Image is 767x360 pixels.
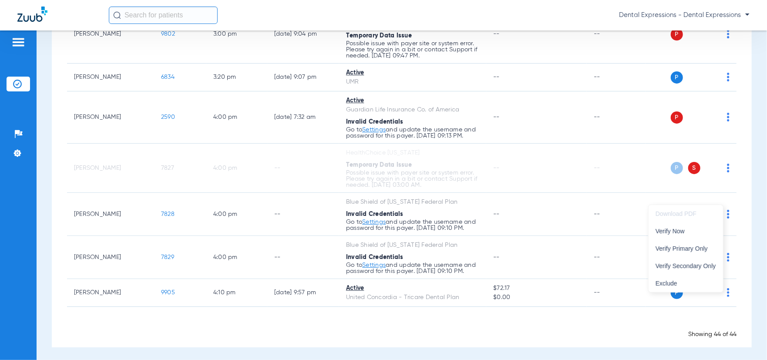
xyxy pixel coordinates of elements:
[656,246,716,252] span: Verify Primary Only
[656,263,716,269] span: Verify Secondary Only
[656,228,716,234] span: Verify Now
[723,318,767,360] iframe: Chat Widget
[656,280,716,286] span: Exclude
